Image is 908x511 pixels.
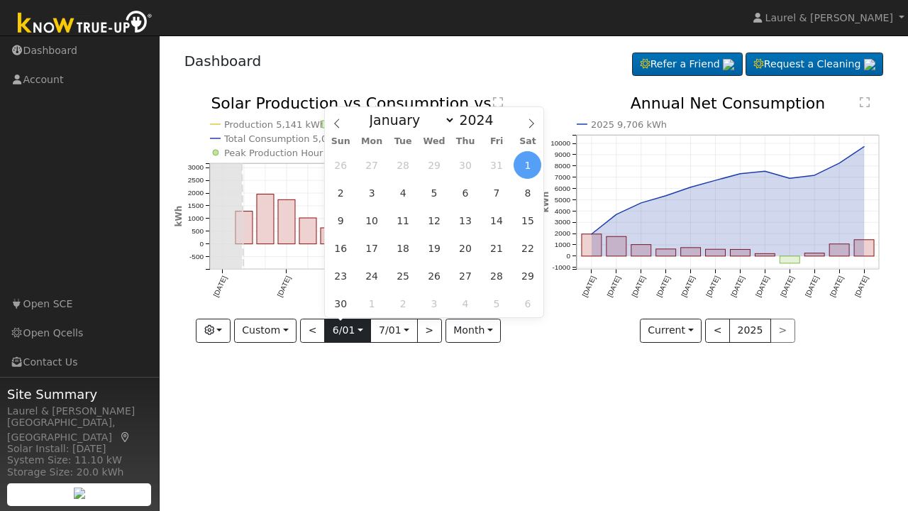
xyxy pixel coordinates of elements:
[417,319,442,343] button: >
[606,275,622,298] text: [DATE]
[714,179,717,182] circle: onclick=""
[566,252,570,260] text: 0
[805,253,825,256] rect: onclick=""
[358,262,386,290] span: June 24, 2024
[829,275,845,298] text: [DATE]
[481,137,512,146] span: Fri
[234,319,297,343] button: Custom
[615,213,618,216] circle: onclick=""
[324,319,371,343] button: 6/01
[199,240,204,248] text: 0
[483,234,511,262] span: June 21, 2024
[483,179,511,207] span: June 7, 2024
[591,119,667,130] text: 2025 9,706 kWh
[224,119,326,130] text: Production 5,141 kWh
[452,151,480,179] span: May 30, 2024
[389,290,417,317] span: July 2, 2024
[655,275,672,298] text: [DATE]
[389,207,417,234] span: June 11, 2024
[421,262,448,290] span: June 26, 2024
[681,248,701,256] rect: onclick=""
[223,133,362,144] text: Total Consumption 5,041 kWh
[514,290,541,317] span: July 6, 2024
[754,275,770,298] text: [DATE]
[729,319,771,343] button: 2025
[187,202,204,209] text: 1500
[581,275,597,298] text: [DATE]
[731,250,751,256] rect: onclick=""
[853,275,870,298] text: [DATE]
[764,170,767,172] circle: onclick=""
[631,94,826,112] text: Annual Net Consumption
[387,137,419,146] span: Tue
[299,218,316,244] rect: onclick=""
[863,145,865,148] circle: onclick=""
[7,441,152,456] div: Solar Install: [DATE]
[729,275,746,298] text: [DATE]
[854,240,874,256] rect: onclick=""
[780,256,800,263] rect: onclick=""
[483,262,511,290] span: June 28, 2024
[555,196,571,204] text: 5000
[555,241,571,249] text: 1000
[327,262,355,290] span: June 23, 2024
[514,207,541,234] span: June 15, 2024
[830,244,850,256] rect: onclick=""
[452,262,480,290] span: June 27, 2024
[325,137,356,146] span: Sun
[119,432,132,443] a: Map
[362,111,455,128] select: Month
[838,162,841,165] circle: onclick=""
[358,151,386,179] span: May 27, 2024
[7,385,152,404] span: Site Summary
[421,207,448,234] span: June 12, 2024
[300,319,325,343] button: <
[631,275,647,298] text: [DATE]
[211,94,511,112] text: Solar Production vs Consumption vs ...
[419,137,450,146] span: Wed
[765,12,893,23] span: Laurel & [PERSON_NAME]
[187,214,204,222] text: 1000
[187,189,204,197] text: 2000
[275,275,292,298] text: [DATE]
[452,234,480,262] span: June 20, 2024
[7,465,152,480] div: Storage Size: 20.0 kWh
[860,97,870,108] text: 
[421,290,448,317] span: July 3, 2024
[327,207,355,234] span: June 9, 2024
[389,234,417,262] span: June 18, 2024
[450,137,481,146] span: Thu
[555,207,571,215] text: 4000
[483,290,511,317] span: July 5, 2024
[187,164,204,172] text: 3000
[358,290,386,317] span: July 1, 2024
[187,177,204,185] text: 2500
[358,207,386,234] span: June 10, 2024
[421,179,448,207] span: June 5, 2024
[452,207,480,234] span: June 13, 2024
[389,151,417,179] span: May 28, 2024
[483,207,511,234] span: June 14, 2024
[327,179,355,207] span: June 2, 2024
[514,262,541,290] span: June 29, 2024
[327,151,355,179] span: May 26, 2024
[555,185,571,192] text: 6000
[184,53,262,70] a: Dashboard
[421,151,448,179] span: May 29, 2024
[541,192,550,213] text: kWh
[640,319,702,343] button: Current
[552,263,570,271] text: -1000
[327,290,355,317] span: June 30, 2024
[555,230,571,238] text: 2000
[327,234,355,262] span: June 16, 2024
[512,137,543,146] span: Sat
[607,237,626,257] rect: onclick=""
[804,275,820,298] text: [DATE]
[555,219,571,226] text: 3000
[452,290,480,317] span: July 4, 2024
[257,194,274,244] rect: onclick=""
[514,234,541,262] span: June 22, 2024
[814,174,816,177] circle: onclick=""
[555,173,571,181] text: 7000
[370,319,417,343] button: 7/01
